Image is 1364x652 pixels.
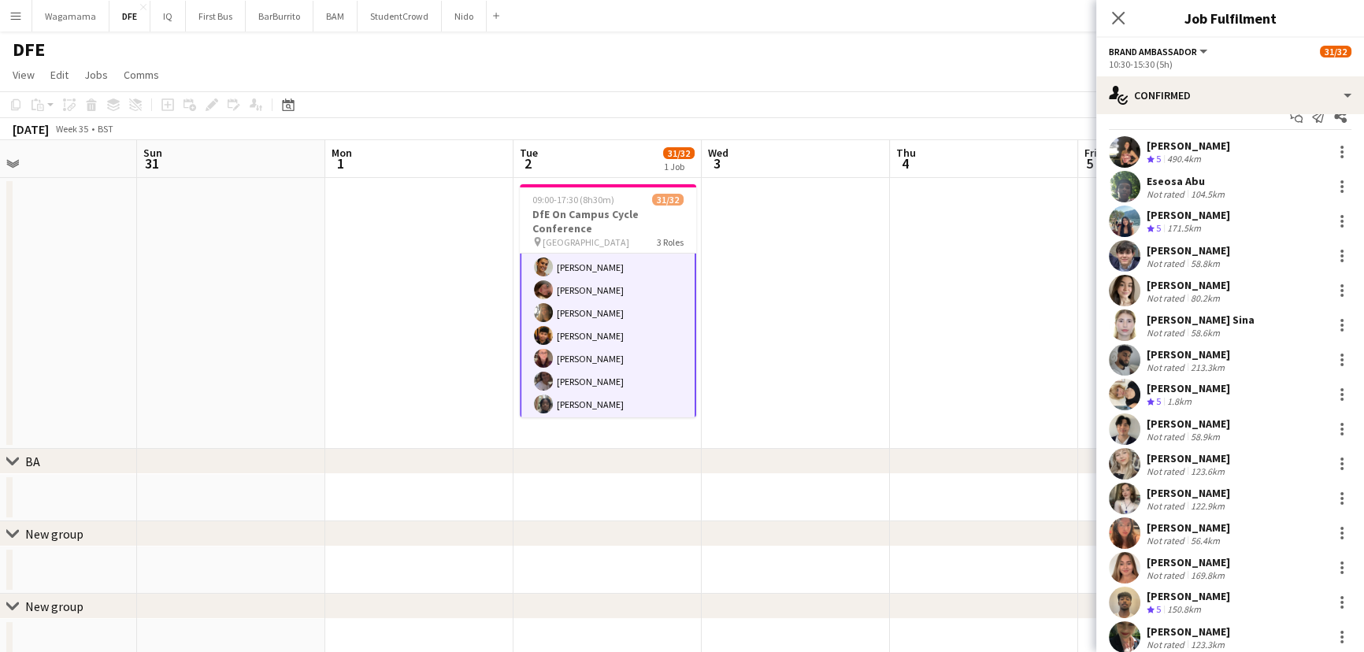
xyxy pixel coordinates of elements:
[1096,8,1364,28] h3: Job Fulfilment
[1147,381,1230,395] div: [PERSON_NAME]
[663,147,695,159] span: 31/32
[1164,395,1195,409] div: 1.8km
[657,236,684,248] span: 3 Roles
[1156,603,1161,615] span: 5
[1188,431,1223,443] div: 58.9km
[520,184,696,417] app-job-card: 09:00-17:30 (8h30m)31/32DfE On Campus Cycle Conference [GEOGRAPHIC_DATA]3 Roles[PERSON_NAME][PERS...
[896,146,916,160] span: Thu
[1147,257,1188,269] div: Not rated
[52,123,91,135] span: Week 35
[1188,327,1223,339] div: 58.6km
[32,1,109,31] button: Wagamama
[1147,174,1228,188] div: Eseosa Abu
[1147,465,1188,477] div: Not rated
[25,526,83,542] div: New group
[1096,76,1364,114] div: Confirmed
[1147,278,1230,292] div: [PERSON_NAME]
[1188,535,1223,546] div: 56.4km
[141,154,162,172] span: 31
[6,65,41,85] a: View
[1147,589,1230,603] div: [PERSON_NAME]
[1147,361,1188,373] div: Not rated
[706,154,728,172] span: 3
[1188,292,1223,304] div: 80.2km
[1147,451,1230,465] div: [PERSON_NAME]
[1147,500,1188,512] div: Not rated
[246,1,313,31] button: BarBurrito
[1084,146,1097,160] span: Fri
[124,68,159,82] span: Comms
[1109,46,1210,57] button: Brand Ambassador
[109,1,150,31] button: DFE
[1188,257,1223,269] div: 58.8km
[708,146,728,160] span: Wed
[1109,46,1197,57] span: Brand Ambassador
[84,68,108,82] span: Jobs
[532,194,614,206] span: 09:00-17:30 (8h30m)
[1147,417,1230,431] div: [PERSON_NAME]
[13,38,45,61] h1: DFE
[894,154,916,172] span: 4
[1147,431,1188,443] div: Not rated
[332,146,352,160] span: Mon
[520,146,538,160] span: Tue
[1147,486,1230,500] div: [PERSON_NAME]
[1147,555,1230,569] div: [PERSON_NAME]
[358,1,442,31] button: StudentCrowd
[1109,58,1351,70] div: 10:30-15:30 (5h)
[186,1,246,31] button: First Bus
[1147,347,1230,361] div: [PERSON_NAME]
[1156,153,1161,165] span: 5
[1147,139,1230,153] div: [PERSON_NAME]
[1188,361,1228,373] div: 213.3km
[1164,153,1204,166] div: 490.4km
[1082,154,1097,172] span: 5
[98,123,113,135] div: BST
[1147,327,1188,339] div: Not rated
[1147,292,1188,304] div: Not rated
[329,154,352,172] span: 1
[143,146,162,160] span: Sun
[1147,188,1188,200] div: Not rated
[1147,313,1255,327] div: [PERSON_NAME] Sina
[1188,188,1228,200] div: 104.5km
[25,598,83,614] div: New group
[1188,500,1228,512] div: 122.9km
[50,68,69,82] span: Edit
[13,68,35,82] span: View
[78,65,114,85] a: Jobs
[664,161,694,172] div: 1 Job
[150,1,186,31] button: IQ
[117,65,165,85] a: Comms
[13,121,49,137] div: [DATE]
[1147,520,1230,535] div: [PERSON_NAME]
[1188,639,1228,650] div: 123.3km
[1147,639,1188,650] div: Not rated
[313,1,358,31] button: BAM
[1147,535,1188,546] div: Not rated
[652,194,684,206] span: 31/32
[442,1,487,31] button: Nido
[1156,395,1161,407] span: 5
[543,236,629,248] span: [GEOGRAPHIC_DATA]
[1147,208,1230,222] div: [PERSON_NAME]
[520,207,696,235] h3: DfE On Campus Cycle Conference
[1188,465,1228,477] div: 123.6km
[517,154,538,172] span: 2
[1188,569,1228,581] div: 169.8km
[25,454,40,469] div: BA
[1147,624,1230,639] div: [PERSON_NAME]
[44,65,75,85] a: Edit
[1147,243,1230,257] div: [PERSON_NAME]
[1156,222,1161,234] span: 5
[1164,603,1204,617] div: 150.8km
[1147,569,1188,581] div: Not rated
[1164,222,1204,235] div: 171.5km
[1320,46,1351,57] span: 31/32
